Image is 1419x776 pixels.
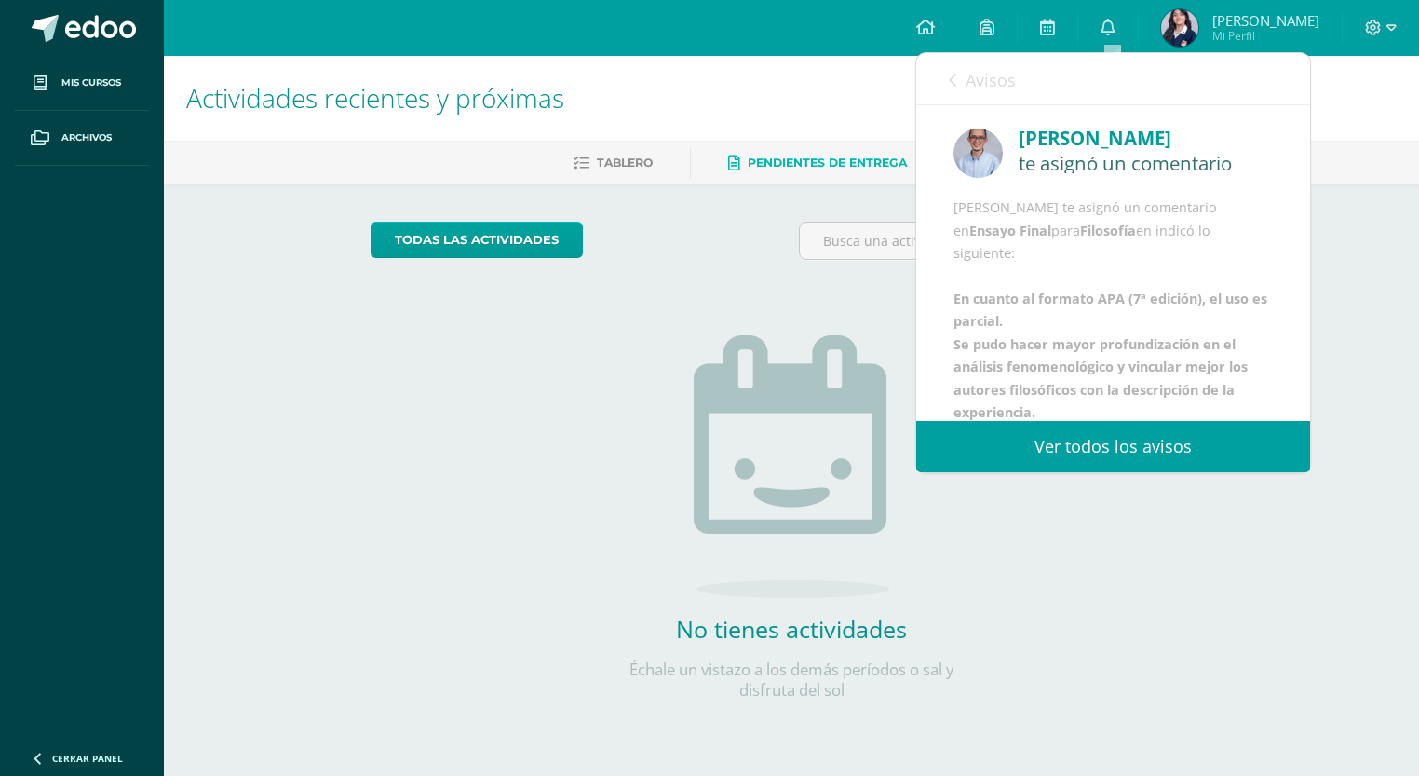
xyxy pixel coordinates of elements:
[966,69,1016,91] span: Avisos
[1019,124,1273,153] div: [PERSON_NAME]
[605,613,978,645] h2: No tienes actividades
[186,80,564,116] span: Actividades recientes y próximas
[694,335,889,598] img: no_activities.png
[15,111,149,166] a: Archivos
[61,75,121,90] span: Mis cursos
[969,222,1051,239] b: Ensayo Final
[800,223,1212,259] input: Busca una actividad próxima aquí...
[953,129,1003,178] img: 05091304216df6e21848a617ddd75094.png
[574,148,653,178] a: Tablero
[1080,222,1136,239] b: Filosofía
[597,156,653,170] span: Tablero
[728,148,907,178] a: Pendientes de entrega
[52,752,123,765] span: Cerrar panel
[61,130,112,145] span: Archivos
[1161,9,1198,47] img: be204d0af1a65b80fd24d59c432c642a.png
[1019,153,1273,173] div: te asignó un comentario
[748,156,907,170] span: Pendientes de entrega
[953,197,1273,516] div: [PERSON_NAME] te asignó un comentario en para en indicó lo siguiente:
[916,421,1310,472] a: Ver todos los avisos
[371,222,583,258] a: todas las Actividades
[1212,11,1319,30] span: [PERSON_NAME]
[605,660,978,701] p: Échale un vistazo a los demás períodos o sal y disfruta del sol
[1212,28,1319,44] span: Mi Perfil
[953,290,1271,512] b: En cuanto al formato APA (7ª edición), el uso es parcial. Se pudo hacer mayor profundización en e...
[15,56,149,111] a: Mis cursos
